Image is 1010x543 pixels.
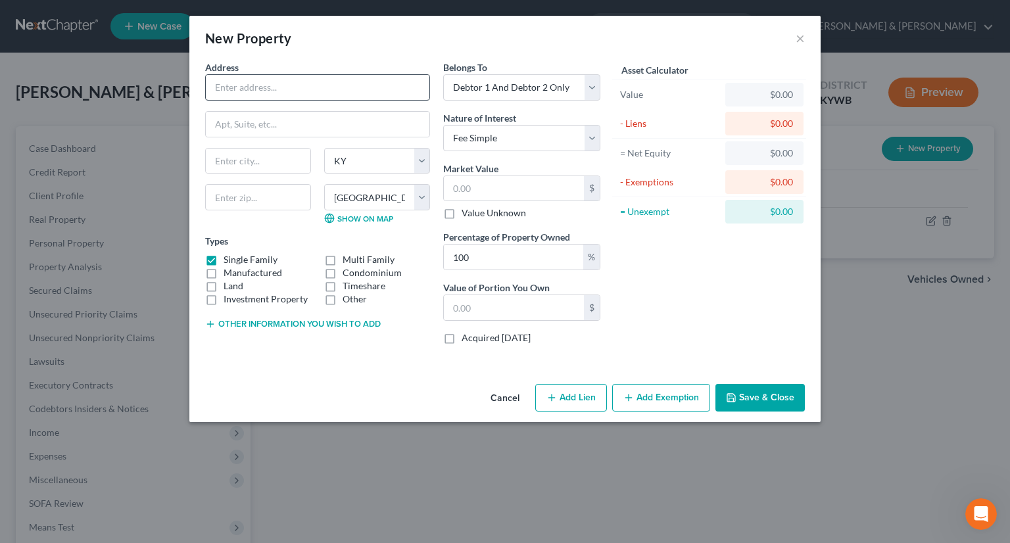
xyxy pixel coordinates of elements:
[736,176,793,189] div: $0.00
[11,403,252,425] textarea: Message…
[620,147,719,160] div: = Net Equity
[206,75,429,100] input: Enter address...
[224,293,308,306] label: Investment Property
[462,206,526,220] label: Value Unknown
[47,214,252,281] div: There are liens (secured claims) associated with it, as well as exemptions, that I cannot list if...
[224,279,243,293] label: Land
[343,279,385,293] label: Timeshare
[480,385,530,412] button: Cancel
[205,62,239,73] span: Address
[206,5,231,30] button: Home
[231,5,254,29] div: Close
[444,176,584,201] input: 0.00
[443,111,516,125] label: Nature of Interest
[21,299,205,364] div: Hi [PERSON_NAME]! Could you let me know which property you are referring to? I am only seeing one...
[21,374,127,382] div: [PERSON_NAME] • 2m ago
[226,425,247,446] button: Send a message…
[343,266,402,279] label: Condominium
[583,245,600,270] div: %
[343,253,395,266] label: Multi Family
[584,295,600,320] div: $
[444,295,584,320] input: 0.00
[443,281,550,295] label: Value of Portion You Own
[612,384,710,412] button: Add Exemption
[620,205,719,218] div: = Unexempt
[205,184,311,210] input: Enter zip...
[85,118,242,131] div: They still own the oldest property.
[965,498,997,530] iframe: Intercom live chat
[11,149,252,214] div: James says…
[205,234,228,248] label: Types
[64,16,90,30] p: Active
[620,88,719,101] div: Value
[736,117,793,130] div: $0.00
[11,149,216,203] div: Understood! Would you be able to let me know what line you want this to show on?
[224,253,277,266] label: Single Family
[11,19,252,110] div: James says…
[584,176,600,201] div: $
[620,176,719,189] div: - Exemptions
[9,5,34,30] button: go back
[736,205,793,218] div: $0.00
[621,63,688,77] label: Asset Calculator
[11,395,252,425] div: Jan says…
[60,395,252,424] div: The one with the [US_STATE] address
[444,245,583,270] input: 0.00
[37,7,59,28] img: Profile image for James
[736,147,793,160] div: $0.00
[20,431,31,441] button: Emoji picker
[62,431,73,441] button: Upload attachment
[205,29,292,47] div: New Property
[75,110,252,139] div: They still own the oldest property.
[343,293,367,306] label: Other
[206,149,310,174] input: Enter city...
[736,88,793,101] div: $0.00
[11,291,216,371] div: Hi [PERSON_NAME]! Could you let me know which property you are referring to? I am only seeing one...
[620,117,719,130] div: - Liens
[324,213,393,224] a: Show on Map
[443,62,487,73] span: Belongs To
[41,431,52,441] button: Gif picker
[64,7,149,16] h1: [PERSON_NAME]
[205,319,381,329] button: Other information you wish to add
[715,384,805,412] button: Save & Close
[443,162,498,176] label: Market Value
[462,331,531,344] label: Acquired [DATE]
[224,266,282,279] label: Manufactured
[58,222,242,273] div: There are liens (secured claims) associated with it, as well as exemptions, that I cannot list if...
[11,19,216,99] div: Hi [PERSON_NAME]! I am looking at this for you now. Just to confirm, do they still currently own ...
[535,384,607,412] button: Add Lien
[11,214,252,291] div: Jan says…
[206,112,429,137] input: Apt, Suite, etc...
[11,110,252,149] div: Jan says…
[796,30,805,46] button: ×
[11,291,252,395] div: James says…
[443,230,570,244] label: Percentage of Property Owned
[21,156,205,195] div: Understood! Would you be able to let me know what line you want this to show on?
[21,27,205,91] div: Hi [PERSON_NAME]! I am looking at this for you now. Just to confirm, do they still currently own ...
